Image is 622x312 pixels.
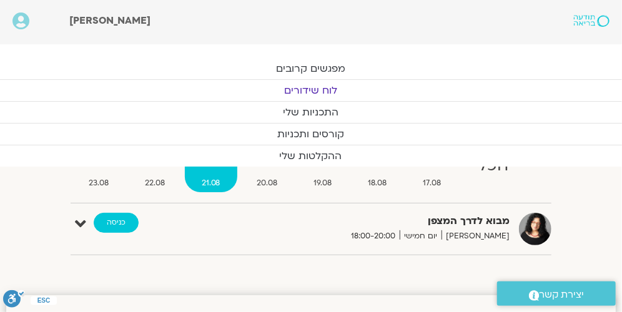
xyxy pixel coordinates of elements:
span: [PERSON_NAME] [442,230,510,243]
a: כניסה [94,213,139,233]
span: [PERSON_NAME] [69,14,151,27]
a: הכל [461,142,525,192]
span: 22.08 [128,177,182,190]
span: יצירת קשר [540,286,585,303]
span: יום חמישי [400,230,442,243]
a: ג19.08 [297,142,348,192]
a: ו22.08 [128,142,182,192]
a: ה21.08 [185,142,237,192]
a: ד20.08 [240,142,294,192]
span: 17.08 [407,177,458,190]
span: 20.08 [240,177,294,190]
a: א17.08 [407,142,458,192]
span: 18:00-20:00 [347,230,400,243]
span: 21.08 [185,177,237,190]
a: ש23.08 [72,142,126,192]
span: 23.08 [72,177,126,190]
strong: מבוא לדרך המצפן [241,213,510,230]
span: 18.08 [351,177,403,190]
a: יצירת קשר [497,281,616,306]
span: 19.08 [297,177,348,190]
a: ב18.08 [351,142,403,192]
